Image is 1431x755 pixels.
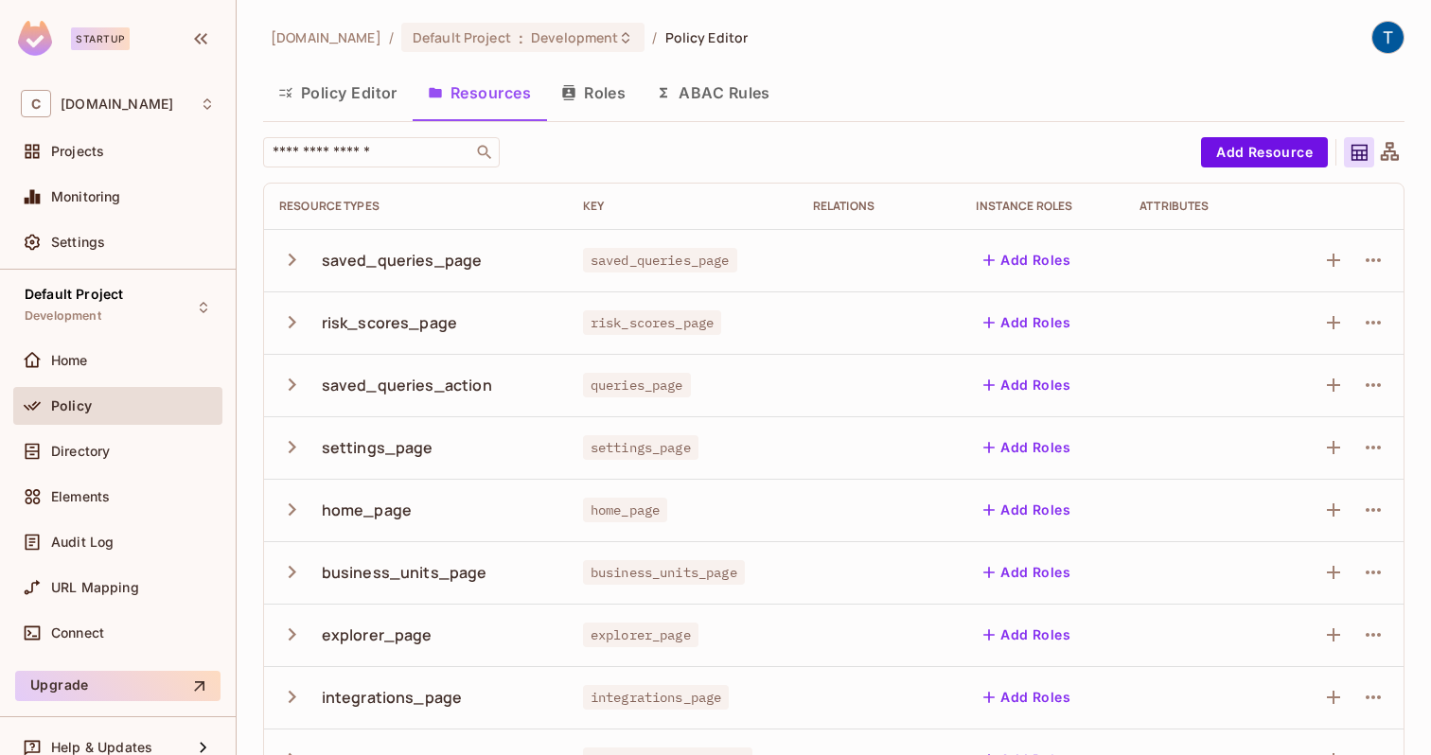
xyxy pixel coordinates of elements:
[51,353,88,368] span: Home
[1201,137,1328,167] button: Add Resource
[583,623,698,647] span: explorer_page
[51,740,152,755] span: Help & Updates
[665,28,749,46] span: Policy Editor
[583,199,783,214] div: Key
[51,444,110,459] span: Directory
[263,69,413,116] button: Policy Editor
[546,69,641,116] button: Roles
[25,287,123,302] span: Default Project
[51,580,139,595] span: URL Mapping
[583,498,667,522] span: home_page
[279,199,553,214] div: Resource Types
[1139,199,1273,214] div: Attributes
[976,495,1078,525] button: Add Roles
[641,69,786,116] button: ABAC Rules
[413,69,546,116] button: Resources
[51,489,110,504] span: Elements
[976,307,1078,338] button: Add Roles
[976,199,1109,214] div: Instance roles
[583,373,691,397] span: queries_page
[25,308,101,324] span: Development
[271,28,381,46] span: the active workspace
[322,687,463,708] div: integrations_page
[976,682,1078,712] button: Add Roles
[18,21,52,56] img: SReyMgAAAABJRU5ErkJggg==
[389,28,394,46] li: /
[583,560,745,585] span: business_units_page
[583,435,698,460] span: settings_page
[1372,22,1404,53] img: Tal Cohen
[322,375,492,395] div: saved_queries_action
[322,437,433,458] div: settings_page
[976,432,1078,463] button: Add Roles
[21,90,51,117] span: C
[51,235,105,250] span: Settings
[322,500,412,520] div: home_page
[322,312,457,333] div: risk_scores_page
[976,370,1078,400] button: Add Roles
[813,199,946,214] div: Relations
[322,250,483,271] div: saved_queries_page
[976,620,1078,650] button: Add Roles
[976,557,1078,588] button: Add Roles
[51,189,121,204] span: Monitoring
[518,30,524,45] span: :
[61,97,173,112] span: Workspace: cyclops.security
[652,28,657,46] li: /
[583,310,721,335] span: risk_scores_page
[413,28,511,46] span: Default Project
[322,562,487,583] div: business_units_page
[322,624,433,645] div: explorer_page
[51,398,92,413] span: Policy
[15,671,221,701] button: Upgrade
[976,245,1078,275] button: Add Roles
[583,248,737,272] span: saved_queries_page
[51,625,104,641] span: Connect
[51,535,114,550] span: Audit Log
[51,144,104,159] span: Projects
[71,27,130,50] div: Startup
[531,28,618,46] span: Development
[583,685,730,710] span: integrations_page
